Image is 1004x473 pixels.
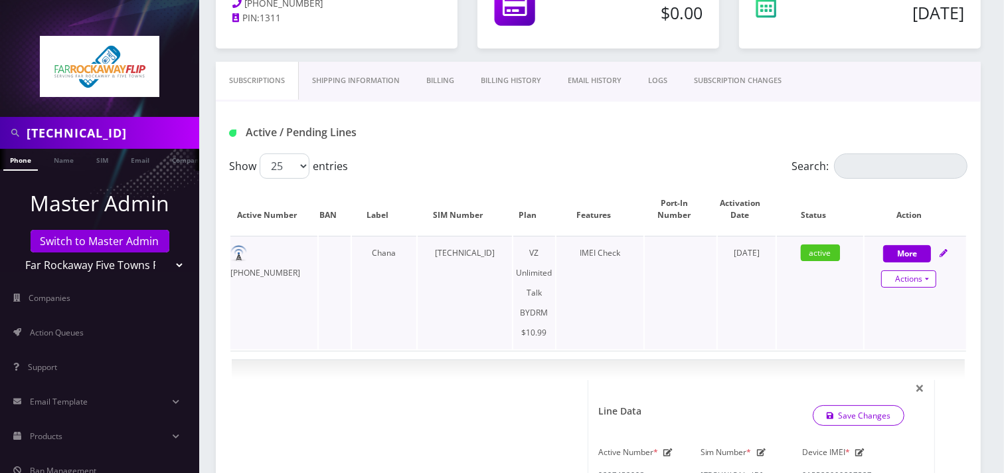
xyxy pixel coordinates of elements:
a: Actions [881,270,936,288]
input: Search in Company [27,120,196,145]
a: Shipping Information [299,62,413,100]
span: active [801,244,840,261]
a: LOGS [635,62,681,100]
a: Name [47,149,80,169]
a: Phone [3,149,38,171]
td: Chana [352,236,416,349]
td: [TECHNICAL_ID] [418,236,512,349]
img: Far Rockaway Five Towns Flip [40,36,159,97]
td: [PHONE_NUMBER] [230,236,317,349]
span: 1311 [260,12,281,24]
a: SIM [90,149,115,169]
h1: Active / Pending Lines [229,126,462,139]
span: [DATE] [734,247,760,258]
img: Active / Pending Lines [229,130,236,137]
span: Companies [29,292,71,304]
td: VZ Unlimited Talk BYDRM $10.99 [513,236,556,349]
a: Save Changes [813,405,905,426]
th: Plan: activate to sort column ascending [513,184,556,235]
select: Showentries [260,153,309,179]
span: Support [28,361,57,373]
th: Activation Date: activate to sort column ascending [718,184,775,235]
a: Billing History [467,62,554,100]
label: Device IMEI [802,442,850,462]
input: Search: [834,153,967,179]
a: PIN: [232,12,260,25]
th: Status: activate to sort column ascending [777,184,864,235]
th: Port-In Number: activate to sort column ascending [645,184,716,235]
th: Features: activate to sort column ascending [556,184,643,235]
div: IMEI Check [556,243,643,263]
h5: $0.00 [589,3,703,23]
th: BAN: activate to sort column ascending [319,184,351,235]
button: Save Changes [813,406,905,426]
th: SIM Number: activate to sort column ascending [418,184,512,235]
span: Action Queues [30,327,84,338]
h1: Line Data [598,406,641,417]
span: Email Template [30,396,88,407]
a: Switch to Master Admin [31,230,169,252]
a: SUBSCRIPTION CHANGES [681,62,795,100]
label: Show entries [229,153,348,179]
a: EMAIL HISTORY [554,62,635,100]
th: Label: activate to sort column ascending [352,184,416,235]
img: default.png [230,245,247,262]
h5: [DATE] [832,3,964,23]
th: Action: activate to sort column ascending [865,184,966,235]
label: Sim Number [701,442,752,462]
button: More [883,245,931,262]
label: Search: [792,153,967,179]
th: Active Number: activate to sort column ascending [230,184,317,235]
a: Company [165,149,210,169]
span: Products [30,430,62,442]
span: × [915,377,924,399]
a: Billing [413,62,467,100]
label: Active Number [598,442,658,462]
a: Subscriptions [216,62,299,100]
a: Email [124,149,156,169]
